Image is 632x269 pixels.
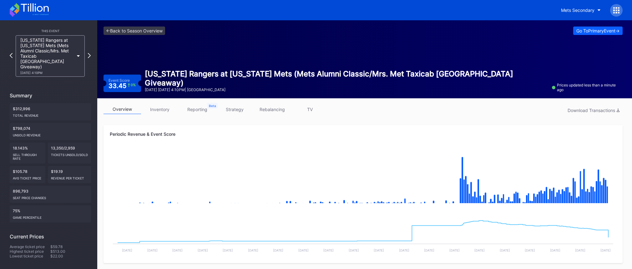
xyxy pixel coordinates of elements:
div: 896,793 [10,186,91,203]
div: [US_STATE] Rangers at [US_STATE] Mets (Mets Alumni Classic/Mrs. Met Taxicab [GEOGRAPHIC_DATA] Giv... [20,37,74,75]
svg: Chart title [110,210,616,257]
div: Average ticket price [10,244,50,249]
div: Summary [10,92,91,99]
text: [DATE] [248,248,258,252]
a: reporting [179,105,216,114]
div: $19.19 [48,166,91,183]
div: Sell Through Rate [13,150,42,160]
div: [DATE] [DATE] 4:10PM | [GEOGRAPHIC_DATA] [145,87,549,92]
text: [DATE] [424,248,434,252]
div: $59.78 [50,244,91,249]
text: [DATE] [323,248,334,252]
a: overview [104,105,141,114]
svg: Chart title [110,148,616,210]
text: [DATE] [147,248,157,252]
div: [US_STATE] Rangers at [US_STATE] Mets (Mets Alumni Classic/Mrs. Met Taxicab [GEOGRAPHIC_DATA] Giv... [145,69,549,87]
div: 33.45 [109,83,136,89]
text: [DATE] [575,248,585,252]
div: This Event [10,29,91,33]
div: $105.78 [10,166,45,183]
div: Tickets Unsold/Sold [51,150,88,157]
div: [DATE] 4:10PM [20,71,74,75]
div: Avg ticket price [13,174,42,180]
div: 13,350/2,959 [48,143,91,164]
text: [DATE] [197,248,208,252]
div: Prices updated less than a minute ago [552,83,622,92]
div: $22.00 [50,254,91,258]
div: Revenue per ticket [51,174,88,180]
text: [DATE] [525,248,535,252]
div: $798,074 [10,123,91,140]
button: Download Transactions [564,106,623,115]
div: 18.143% [10,143,45,164]
button: Go ToPrimaryEvent-> [573,27,623,35]
div: Game percentile [13,213,88,219]
text: [DATE] [474,248,485,252]
div: Total Revenue [13,111,88,117]
text: [DATE] [348,248,359,252]
a: inventory [141,105,179,114]
div: Lowest ticket price [10,254,50,258]
a: rebalancing [254,105,291,114]
text: [DATE] [298,248,308,252]
div: 0 % [131,83,136,87]
div: 75% [10,205,91,223]
a: <-Back to Season Overview [104,27,165,35]
div: Highest ticket price [10,249,50,254]
div: seat price changes [13,193,88,200]
div: Current Prices [10,233,91,240]
div: Unsold Revenue [13,131,88,137]
div: Periodic Revenue & Event Score [110,131,616,137]
div: Event Score [109,78,130,83]
text: [DATE] [550,248,560,252]
div: $312,996 [10,103,91,120]
a: TV [291,105,329,114]
div: Mets Secondary [561,7,594,13]
text: [DATE] [122,248,132,252]
button: Mets Secondary [556,4,605,16]
text: [DATE] [600,248,610,252]
text: [DATE] [273,248,283,252]
text: [DATE] [172,248,183,252]
div: Download Transactions [568,108,619,113]
text: [DATE] [223,248,233,252]
text: [DATE] [449,248,459,252]
a: strategy [216,105,254,114]
div: $513.00 [50,249,91,254]
text: [DATE] [399,248,409,252]
text: [DATE] [374,248,384,252]
div: Go To Primary Event -> [576,28,619,33]
text: [DATE] [499,248,510,252]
